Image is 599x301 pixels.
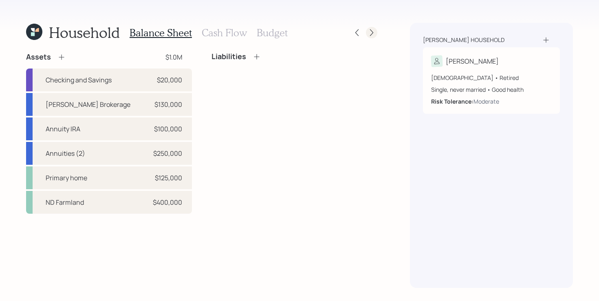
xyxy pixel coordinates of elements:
div: $125,000 [155,173,182,183]
h3: Balance Sheet [130,27,192,39]
div: $100,000 [154,124,182,134]
div: Primary home [46,173,87,183]
h4: Liabilities [211,52,246,61]
div: [DEMOGRAPHIC_DATA] • Retired [431,73,552,82]
div: $1.0M [165,52,182,62]
div: Annuities (2) [46,148,85,158]
div: Annuity IRA [46,124,80,134]
div: Checking and Savings [46,75,112,85]
div: $20,000 [157,75,182,85]
div: Single, never married • Good health [431,85,552,94]
h3: Cash Flow [202,27,247,39]
h1: Household [49,24,120,41]
div: [PERSON_NAME] Brokerage [46,100,130,109]
h4: Assets [26,53,51,62]
div: [PERSON_NAME] household [423,36,504,44]
div: $130,000 [154,100,182,109]
div: ND Farmland [46,197,84,207]
div: $400,000 [153,197,182,207]
div: $250,000 [153,148,182,158]
h3: Budget [257,27,288,39]
div: Moderate [473,97,499,106]
div: [PERSON_NAME] [446,56,499,66]
b: Risk Tolerance: [431,97,473,105]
